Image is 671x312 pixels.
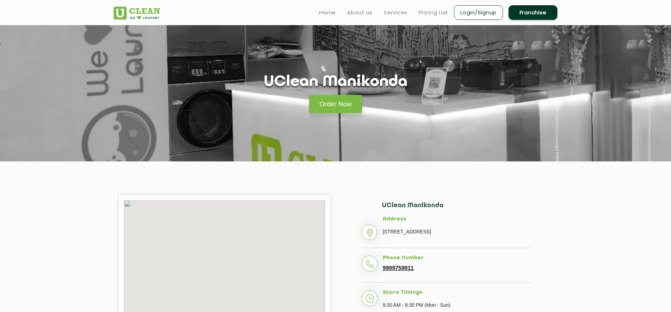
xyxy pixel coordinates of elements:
a: About us [347,8,373,17]
img: UClean Laundry and Dry Cleaning [114,7,160,20]
h2: UClean Manikonda [382,202,531,216]
p: 9:30 AM - 8:30 PM (Mon - Sun) [383,300,531,310]
a: Order Now [309,95,362,113]
h5: Store Timings [383,290,531,296]
h5: Phone Number [383,255,531,261]
a: Home [319,8,336,17]
h1: UClean Manikonda [264,73,407,91]
a: Pricing List [419,8,448,17]
h5: Address [383,216,531,223]
p: [STREET_ADDRESS] [383,226,531,237]
a: Services [384,8,407,17]
a: 9999759911 [383,265,414,271]
a: Franchise [508,5,557,20]
a: Login/Signup [454,5,503,20]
